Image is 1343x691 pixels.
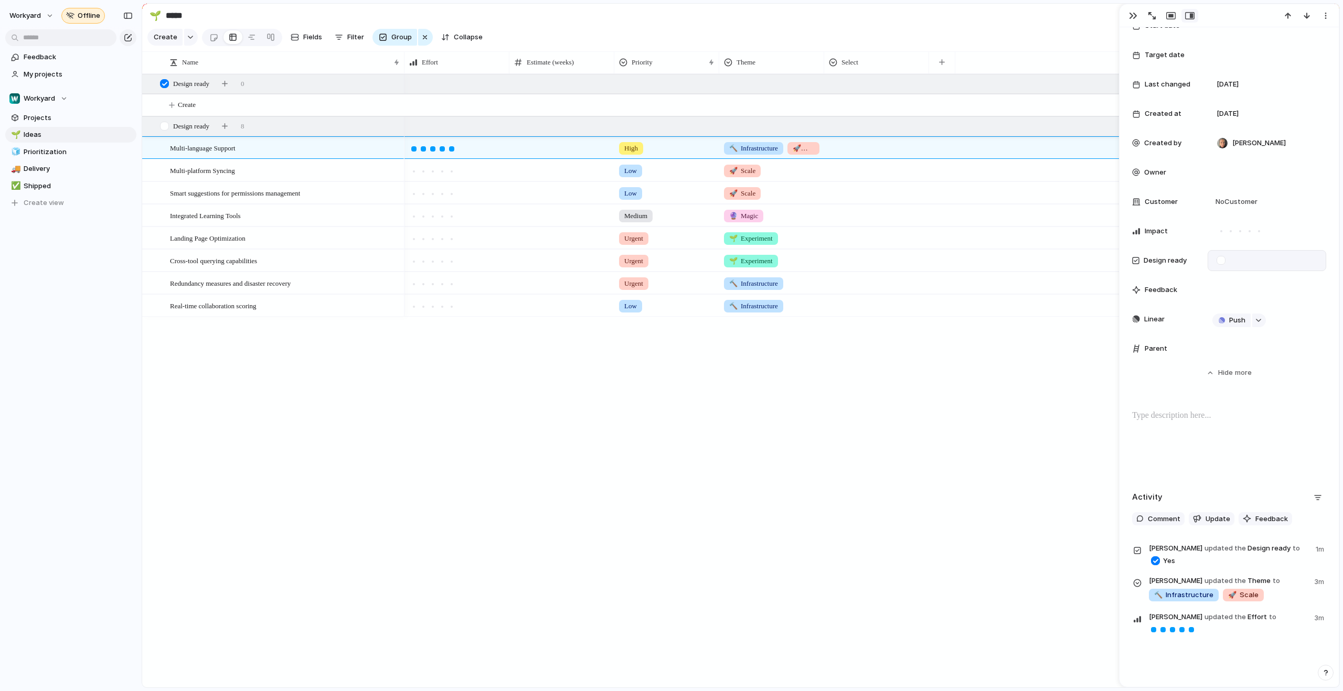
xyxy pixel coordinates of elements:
[1163,556,1175,566] span: Yes
[78,10,100,21] span: Offline
[5,161,136,177] a: 🚚Delivery
[729,144,738,152] span: 🔨
[624,211,647,221] span: Medium
[1148,514,1180,524] span: Comment
[24,181,133,191] span: Shipped
[1205,543,1246,554] span: updated the
[170,164,235,176] span: Multi-platform Syncing
[11,163,18,175] div: 🚚
[178,100,196,110] span: Create
[422,57,438,68] span: Effort
[170,187,300,199] span: Smart suggestions for permissions management
[1314,575,1326,587] span: 3m
[841,57,858,68] span: Select
[1273,576,1280,586] span: to
[1205,612,1246,622] span: updated the
[437,29,487,46] button: Collapse
[624,143,638,154] span: High
[1212,197,1257,207] span: No Customer
[24,198,64,208] span: Create view
[24,93,55,104] span: Workyard
[1314,611,1326,623] span: 3m
[241,121,244,132] span: 8
[150,8,161,23] div: 🌱
[1144,138,1181,148] span: Created by
[1149,576,1202,586] span: [PERSON_NAME]
[729,188,755,199] span: Scale
[5,110,136,126] a: Projects
[1228,590,1259,600] span: Scale
[729,234,738,242] span: 🌱
[1149,543,1202,554] span: [PERSON_NAME]
[5,144,136,160] div: 🧊Prioritization
[1206,514,1230,524] span: Update
[5,91,136,106] button: Workyard
[729,167,738,175] span: 🚀
[454,32,483,42] span: Collapse
[11,129,18,141] div: 🌱
[170,277,291,289] span: Redundancy measures and disaster recovery
[1217,79,1239,90] span: [DATE]
[170,299,257,311] span: Real-time collaboration scoring
[729,212,738,220] span: 🔮
[241,79,244,89] span: 0
[147,7,164,24] button: 🌱
[1217,109,1239,119] span: [DATE]
[729,278,778,289] span: Infrastructure
[1232,138,1286,148] span: [PERSON_NAME]
[24,129,133,140] span: Ideas
[5,127,136,143] a: 🌱Ideas
[1145,109,1181,119] span: Created at
[729,233,773,244] span: Experiment
[154,32,177,42] span: Create
[1316,542,1326,555] span: 1m
[1229,315,1245,326] span: Push
[729,257,738,265] span: 🌱
[624,188,637,199] span: Low
[729,279,738,287] span: 🔨
[632,57,653,68] span: Priority
[11,146,18,158] div: 🧊
[303,32,322,42] span: Fields
[1149,612,1202,622] span: [PERSON_NAME]
[737,57,755,68] span: Theme
[9,181,20,191] button: ✅
[170,254,257,266] span: Cross-tool querying capabilities
[1145,226,1168,236] span: Impact
[729,302,738,310] span: 🔨
[5,195,136,211] button: Create view
[9,164,20,174] button: 🚚
[1239,512,1292,526] button: Feedback
[182,57,198,68] span: Name
[24,113,133,123] span: Projects
[729,189,738,197] span: 🚀
[1132,491,1163,503] h2: Activity
[5,178,136,194] a: ✅Shipped
[5,67,136,82] a: My projects
[1269,612,1276,622] span: to
[1145,79,1190,90] span: Last changed
[170,232,246,244] span: Landing Page Optimization
[372,29,417,46] button: Group
[1145,343,1167,354] span: Parent
[24,164,133,174] span: Delivery
[729,301,778,311] span: Infrastructure
[624,233,643,244] span: Urgent
[1154,590,1163,599] span: 🔨
[173,121,214,132] span: Design ready
[1189,512,1234,526] button: Update
[347,32,364,42] span: Filter
[1145,197,1178,207] span: Customer
[1149,575,1308,602] span: Theme
[11,180,18,192] div: ✅
[147,29,183,46] button: Create
[1149,542,1309,566] span: Design ready
[1205,576,1246,586] span: updated the
[793,144,801,152] span: 🚀
[624,278,643,289] span: Urgent
[729,211,758,221] span: Magic
[1145,285,1177,295] span: Feedback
